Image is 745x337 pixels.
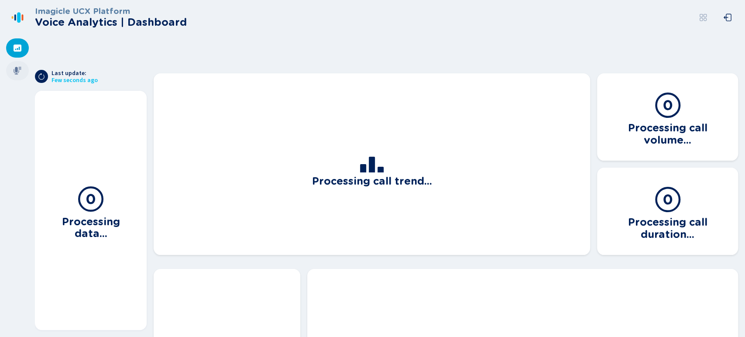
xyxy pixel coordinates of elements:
svg: mic-fill [13,66,22,75]
svg: dashboard-filled [13,44,22,52]
h3: Processing data... [45,213,136,240]
svg: box-arrow-left [723,13,732,22]
h3: Processing call duration... [608,213,728,240]
span: Last update: [51,70,98,77]
span: Few seconds ago [51,77,98,84]
h3: Imagicle UCX Platform [35,7,187,16]
div: Recordings [6,61,29,80]
h2: Voice Analytics | Dashboard [35,16,187,28]
h3: Processing call trend... [312,172,432,187]
h3: Processing call volume... [608,119,728,146]
div: Dashboard [6,38,29,58]
svg: arrow-clockwise [38,73,45,80]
